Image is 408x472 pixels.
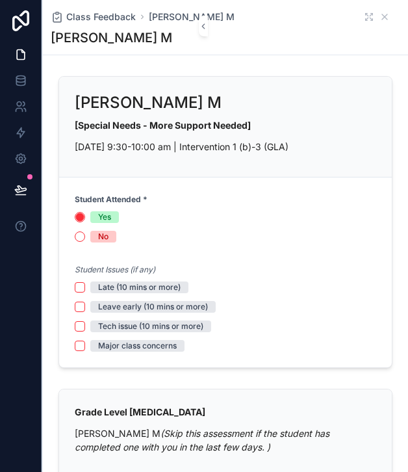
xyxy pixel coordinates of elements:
div: Leave early (10 mins or more) [98,301,208,313]
strong: [Special Needs - More Support Needed] [75,120,251,131]
strong: Student Attended * [75,194,147,205]
a: [PERSON_NAME] M [149,10,235,23]
div: Tech issue (10 mins or more) [98,321,203,332]
em: Student Issues (if any) [75,265,155,275]
a: Class Feedback [51,10,136,23]
strong: Grade Level [MEDICAL_DATA] [75,406,205,417]
div: Late (10 mins or more) [98,282,181,293]
h2: [PERSON_NAME] M [75,92,222,113]
p: [DATE] 9:30-10:00 am | Intervention 1 (b)-3 (GLA) [75,140,376,153]
div: Major class concerns [98,340,177,352]
p: [PERSON_NAME] M [75,426,376,454]
div: Yes [98,211,111,223]
em: (Skip this assessment if the student has completed one with you in the last few days. ) [75,428,329,452]
h1: [PERSON_NAME] M [51,29,172,47]
div: No [98,231,108,243]
span: Class Feedback [66,10,136,23]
